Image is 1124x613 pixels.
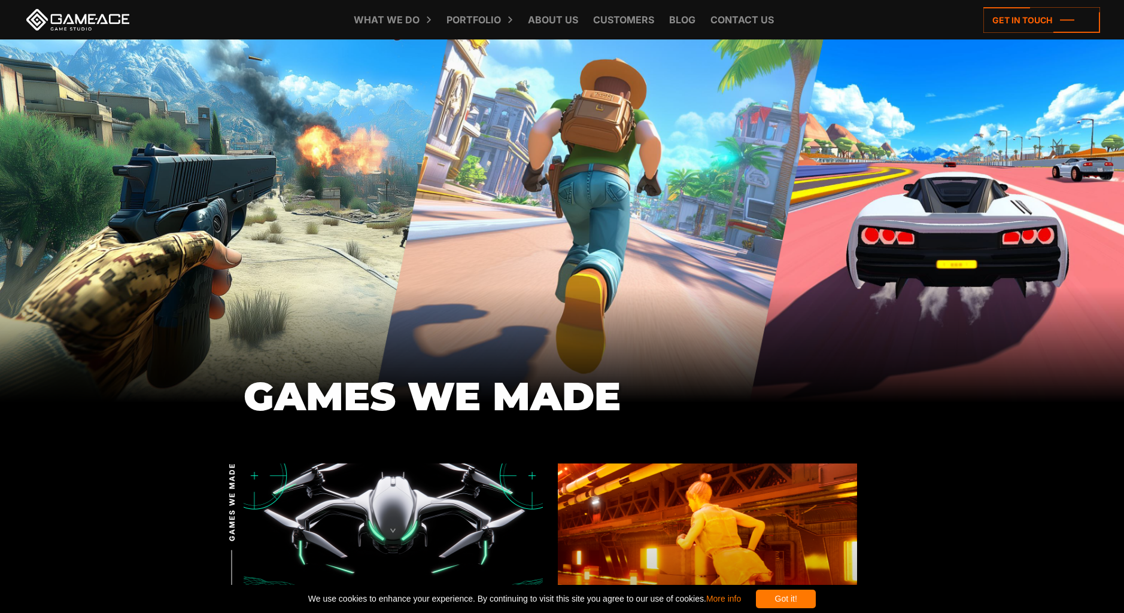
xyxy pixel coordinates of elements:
[244,374,881,417] h1: GAMES WE MADE
[226,462,237,541] span: GAMES WE MADE
[756,590,816,608] div: Got it!
[308,590,741,608] span: We use cookies to enhance your experience. By continuing to visit this site you agree to our use ...
[706,594,741,603] a: More info
[983,7,1100,33] a: Get in touch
